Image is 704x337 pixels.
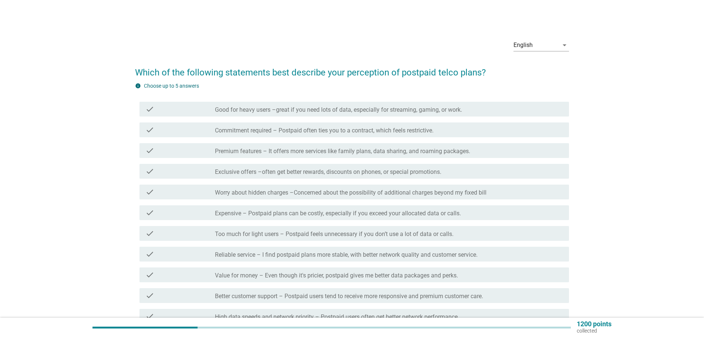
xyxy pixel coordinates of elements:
[145,270,154,279] i: check
[215,272,458,279] label: Value for money – Even though it's pricier, postpaid gives me better data packages and perks.
[135,83,141,89] i: info
[513,42,533,48] div: English
[215,251,478,259] label: Reliable service – I find postpaid plans more stable, with better network quality and customer se...
[145,229,154,238] i: check
[145,188,154,196] i: check
[215,106,462,114] label: Good for heavy users –great if you need lots of data, especially for streaming, gaming, or work.
[145,291,154,300] i: check
[145,250,154,259] i: check
[215,189,486,196] label: Worry about hidden charges –Concerned about the possibility of additional charges beyond my fixed...
[215,313,459,321] label: High data speeds and network priority – Postpaid users often get better network performance.
[145,146,154,155] i: check
[215,230,454,238] label: Too much for light users – Postpaid feels unnecessary if you don’t use a lot of data or calls.
[215,148,470,155] label: Premium features – It offers more services like family plans, data sharing, and roaming packages.
[145,312,154,321] i: check
[145,208,154,217] i: check
[560,41,569,50] i: arrow_drop_down
[135,58,569,79] h2: Which of the following statements best describe your perception of postpaid telco plans?
[145,105,154,114] i: check
[577,321,612,327] p: 1200 points
[215,210,461,217] label: Expensive – Postpaid plans can be costly, especially if you exceed your allocated data or calls.
[145,167,154,176] i: check
[145,125,154,134] i: check
[144,83,199,89] label: Choose up to 5 answers
[215,168,441,176] label: Exclusive offers –often get better rewards, discounts on phones, or special promotions.
[577,327,612,334] p: collected
[215,127,434,134] label: Commitment required – Postpaid often ties you to a contract, which feels restrictive.
[215,293,483,300] label: Better customer support – Postpaid users tend to receive more responsive and premium customer care.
